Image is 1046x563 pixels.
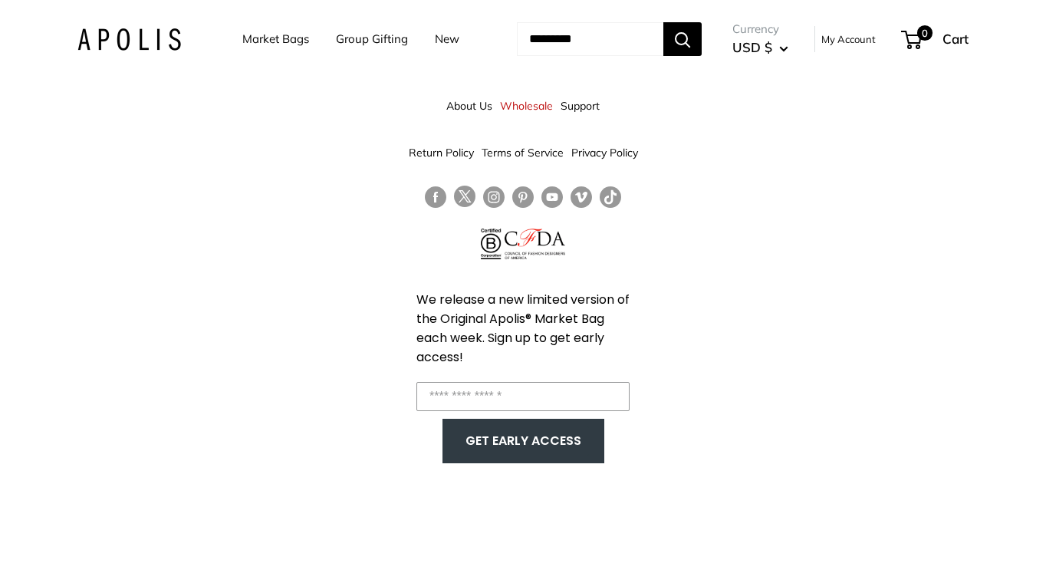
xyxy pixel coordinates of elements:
[571,186,592,208] a: Follow us on Vimeo
[483,186,505,208] a: Follow us on Instagram
[336,28,408,50] a: Group Gifting
[425,186,446,208] a: Follow us on Facebook
[942,31,969,47] span: Cart
[458,426,589,456] button: GET EARLY ACCESS
[903,27,969,51] a: 0 Cart
[732,18,788,40] span: Currency
[663,22,702,56] button: Search
[821,30,876,48] a: My Account
[242,28,309,50] a: Market Bags
[732,39,772,55] span: USD $
[917,25,933,41] span: 0
[541,186,563,208] a: Follow us on YouTube
[416,291,630,366] span: We release a new limited version of the Original Apolis® Market Bag each week. Sign up to get ear...
[409,139,474,166] a: Return Policy
[500,92,553,120] a: Wholesale
[454,186,475,213] a: Follow us on Twitter
[571,139,638,166] a: Privacy Policy
[600,186,621,208] a: Follow us on Tumblr
[505,229,565,259] img: Council of Fashion Designers of America Member
[517,22,663,56] input: Search...
[482,139,564,166] a: Terms of Service
[77,28,181,51] img: Apolis
[446,92,492,120] a: About Us
[435,28,459,50] a: New
[481,229,502,259] img: Certified B Corporation
[732,35,788,60] button: USD $
[512,186,534,208] a: Follow us on Pinterest
[561,92,600,120] a: Support
[416,382,630,411] input: Enter your email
